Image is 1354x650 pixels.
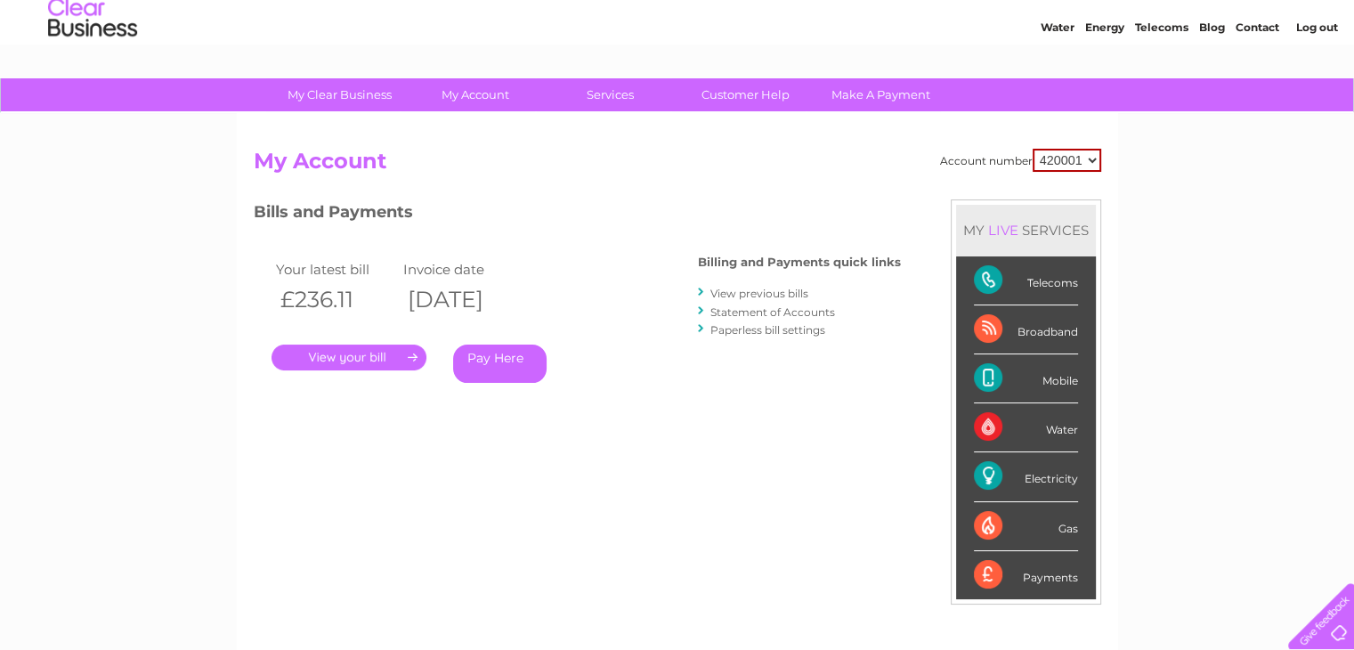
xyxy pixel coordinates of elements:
[257,10,1099,86] div: Clear Business is a trading name of Verastar Limited (registered in [GEOGRAPHIC_DATA] No. 3667643...
[974,403,1078,452] div: Water
[401,78,548,111] a: My Account
[974,354,1078,403] div: Mobile
[672,78,819,111] a: Customer Help
[399,257,527,281] td: Invoice date
[1236,76,1279,89] a: Contact
[399,281,527,318] th: [DATE]
[1295,76,1337,89] a: Log out
[974,305,1078,354] div: Broadband
[974,551,1078,599] div: Payments
[47,46,138,101] img: logo.png
[1085,76,1124,89] a: Energy
[272,257,400,281] td: Your latest bill
[254,199,901,231] h3: Bills and Payments
[710,323,825,337] a: Paperless bill settings
[807,78,954,111] a: Make A Payment
[453,345,547,383] a: Pay Here
[710,305,835,319] a: Statement of Accounts
[974,502,1078,551] div: Gas
[710,287,808,300] a: View previous bills
[537,78,684,111] a: Services
[974,256,1078,305] div: Telecoms
[266,78,413,111] a: My Clear Business
[1199,76,1225,89] a: Blog
[974,452,1078,501] div: Electricity
[272,345,426,370] a: .
[1135,76,1188,89] a: Telecoms
[272,281,400,318] th: £236.11
[956,205,1096,256] div: MY SERVICES
[698,256,901,269] h4: Billing and Payments quick links
[254,149,1101,183] h2: My Account
[1018,9,1141,31] a: 0333 014 3131
[940,149,1101,172] div: Account number
[1041,76,1074,89] a: Water
[985,222,1022,239] div: LIVE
